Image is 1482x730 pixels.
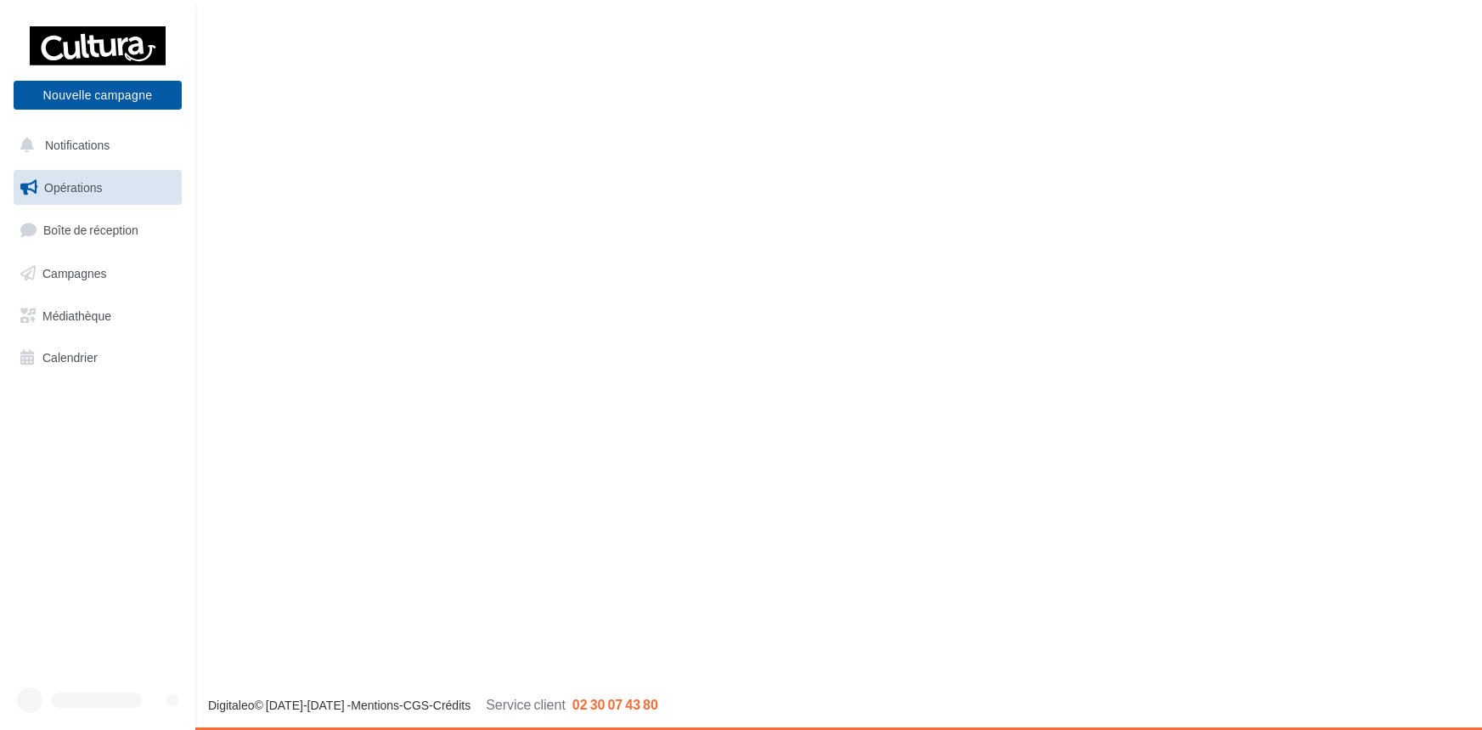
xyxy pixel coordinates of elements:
[10,170,185,206] a: Opérations
[42,266,107,280] span: Campagnes
[42,308,111,322] span: Médiathèque
[351,698,399,712] a: Mentions
[14,81,182,110] button: Nouvelle campagne
[45,138,110,152] span: Notifications
[10,298,185,334] a: Médiathèque
[208,698,658,712] span: © [DATE]-[DATE] - - -
[42,350,98,365] span: Calendrier
[43,223,138,237] span: Boîte de réception
[10,340,185,376] a: Calendrier
[10,212,185,248] a: Boîte de réception
[208,698,254,712] a: Digitaleo
[10,127,178,163] button: Notifications
[10,256,185,291] a: Campagnes
[572,696,658,712] span: 02 30 07 43 80
[486,696,566,712] span: Service client
[403,698,429,712] a: CGS
[44,180,102,195] span: Opérations
[433,698,471,712] a: Crédits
